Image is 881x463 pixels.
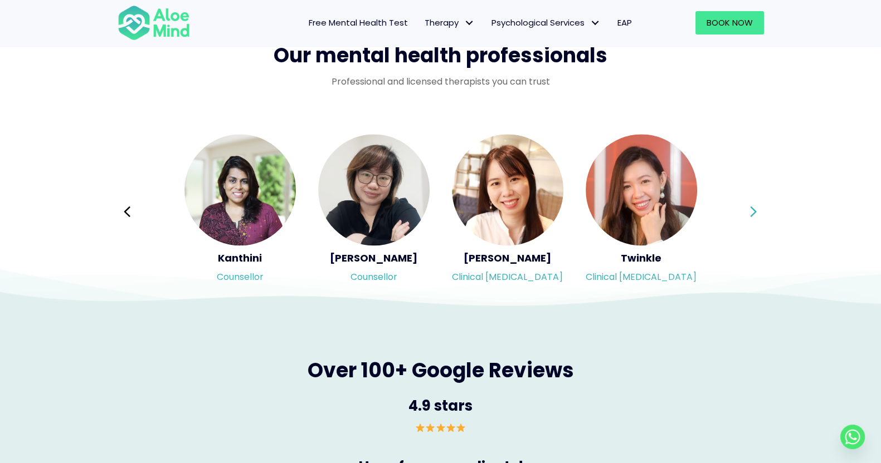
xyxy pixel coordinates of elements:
[308,356,574,385] span: Over 100+ Google Reviews
[118,75,764,88] p: Professional and licensed therapists you can trust
[184,251,296,265] h5: Kanthini
[184,133,296,290] div: Slide 6 of 3
[318,133,430,290] div: Slide 7 of 3
[416,423,425,432] img: ⭐
[318,134,430,245] img: <h5>Yvonne</h5><p>Counsellor</p>
[452,251,563,265] h5: [PERSON_NAME]
[118,4,190,41] img: Aloe mind Logo
[452,134,563,245] img: <h5>Kher Yin</h5><p>Clinical psychologist</p>
[586,134,697,245] img: <h5>Twinkle</h5><p>Clinical psychologist</p>
[408,396,473,416] span: 4.9 stars
[586,133,697,290] div: Slide 9 of 3
[452,133,563,290] div: Slide 8 of 3
[840,425,865,449] a: Whatsapp
[483,11,609,35] a: Psychological ServicesPsychological Services: submenu
[586,251,697,265] h5: Twinkle
[318,134,430,289] a: <h5>Yvonne</h5><p>Counsellor</p> [PERSON_NAME]Counsellor
[587,15,603,31] span: Psychological Services: submenu
[416,11,483,35] a: TherapyTherapy: submenu
[274,41,607,70] span: Our mental health professionals
[425,17,475,28] span: Therapy
[205,11,640,35] nav: Menu
[617,17,632,28] span: EAP
[300,11,416,35] a: Free Mental Health Test
[184,134,296,245] img: <h5>Kanthini</h5><p>Counsellor</p>
[456,423,465,432] img: ⭐
[309,17,408,28] span: Free Mental Health Test
[452,134,563,289] a: <h5>Kher Yin</h5><p>Clinical psychologist</p> [PERSON_NAME]Clinical [MEDICAL_DATA]
[461,15,478,31] span: Therapy: submenu
[707,17,753,28] span: Book Now
[184,134,296,289] a: <h5>Kanthini</h5><p>Counsellor</p> KanthiniCounsellor
[318,251,430,265] h5: [PERSON_NAME]
[426,423,435,432] img: ⭐
[586,134,697,289] a: <h5>Twinkle</h5><p>Clinical psychologist</p> TwinkleClinical [MEDICAL_DATA]
[436,423,445,432] img: ⭐
[609,11,640,35] a: EAP
[695,11,764,35] a: Book Now
[491,17,601,28] span: Psychological Services
[446,423,455,432] img: ⭐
